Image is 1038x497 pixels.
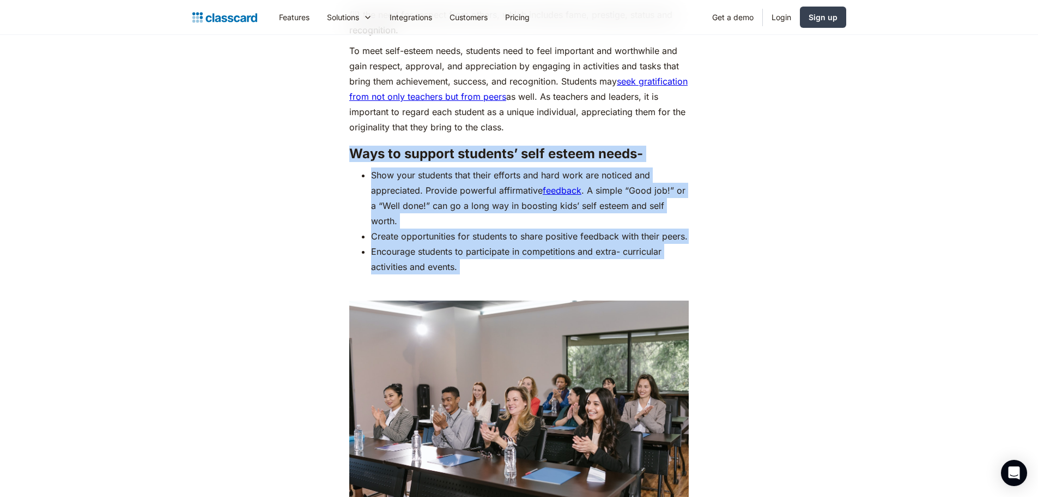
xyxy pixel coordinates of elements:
[270,5,318,29] a: Features
[371,244,689,274] li: Encourage students to participate in competitions and extra- curricular activities and events.
[371,167,689,229] li: Show your students that their efforts and hard work are noticed and appreciated. Provide powerful...
[327,11,359,23] div: Solutions
[371,229,689,244] li: Create opportunities for students to share positive feedback with their peers.
[496,5,538,29] a: Pricing
[349,280,689,295] p: ‍
[318,5,381,29] div: Solutions
[349,146,689,162] h3: Ways to support students’ self esteem needs-
[763,5,800,29] a: Login
[192,10,257,25] a: home
[800,7,846,28] a: Sign up
[809,11,837,23] div: Sign up
[441,5,496,29] a: Customers
[1001,460,1027,486] div: Open Intercom Messenger
[543,185,581,196] a: feedback
[381,5,441,29] a: Integrations
[703,5,762,29] a: Get a demo
[349,43,689,135] p: To meet self-esteem needs, students need to feel important and worthwhile and gain respect, appro...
